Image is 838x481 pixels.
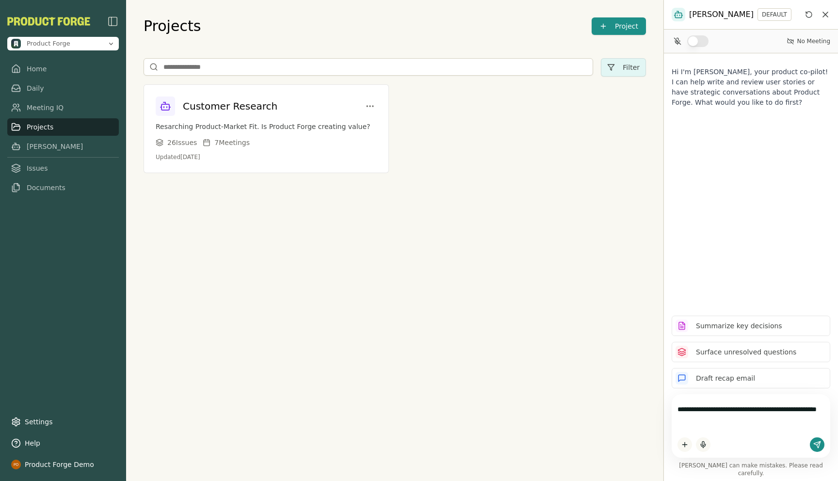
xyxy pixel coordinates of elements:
h1: Projects [144,17,201,35]
button: Close chat [821,10,830,19]
button: Open organization switcher [7,37,119,50]
button: Project options [363,99,377,113]
button: Send message [810,437,824,452]
a: Home [7,60,119,78]
a: Settings [7,413,119,431]
button: Filter [601,58,646,77]
button: Reset conversation [803,9,815,20]
a: Daily [7,80,119,97]
button: Surface unresolved questions [672,342,830,362]
img: Product Forge [7,17,90,26]
button: DEFAULT [757,8,791,21]
button: Start dictation [696,437,710,452]
p: Draft recap email [696,373,755,384]
button: Help [7,434,119,452]
span: Product Forge [27,39,70,48]
button: Product Forge Demo [7,456,119,473]
span: [PERSON_NAME] can make mistakes. Please read carefully. [672,462,830,477]
button: Project [592,17,646,35]
p: Resarching Product-Market Fit. Is Product Forge creating value? [156,122,377,132]
a: Projects [7,118,119,136]
a: Documents [7,179,119,196]
img: sidebar [107,16,119,27]
span: [PERSON_NAME] [689,9,754,20]
button: PF-Logo [7,17,90,26]
p: Surface unresolved questions [696,347,796,357]
button: Draft recap email [672,368,830,388]
p: Summarize key decisions [696,321,782,331]
a: [PERSON_NAME] [7,138,119,155]
img: Product Forge [11,39,21,48]
p: Hi I'm [PERSON_NAME], your product co-pilot! I can help write and review user stories or have str... [672,67,830,108]
button: Summarize key decisions [672,316,830,336]
h3: Customer Research [183,99,277,113]
img: profile [11,460,21,469]
span: No Meeting [797,37,830,45]
p: Updated [DATE] [156,153,377,161]
button: Add content to chat [677,437,692,452]
a: Meeting IQ [7,99,119,116]
a: Issues [7,160,119,177]
span: 26 Issue s [167,138,197,147]
span: 7 Meeting s [214,138,250,147]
